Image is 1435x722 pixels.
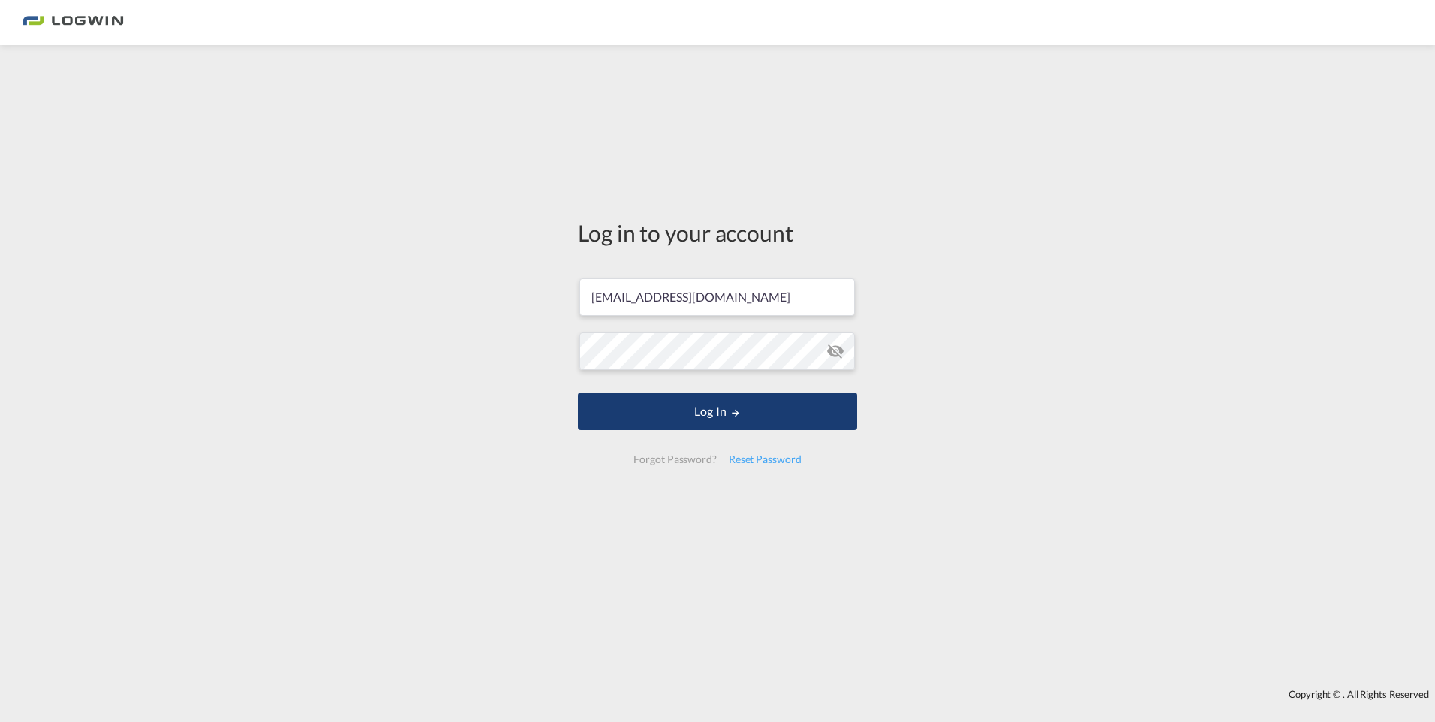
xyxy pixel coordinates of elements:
div: Log in to your account [578,217,857,248]
button: LOGIN [578,393,857,430]
div: Forgot Password? [627,446,722,473]
img: bc73a0e0d8c111efacd525e4c8ad7d32.png [23,6,124,40]
input: Enter email/phone number [579,278,855,316]
md-icon: icon-eye-off [826,342,844,360]
div: Reset Password [723,446,808,473]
